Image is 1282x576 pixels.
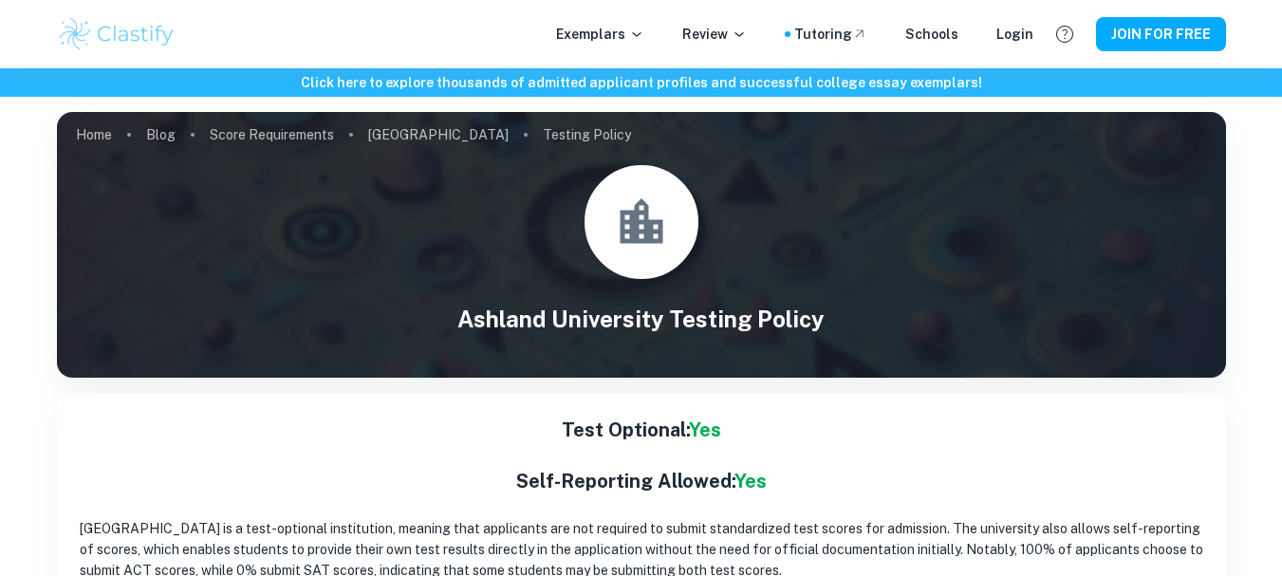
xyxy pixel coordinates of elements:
[543,124,631,145] p: Testing Policy
[996,24,1033,45] a: Login
[794,24,867,45] a: Tutoring
[905,24,958,45] a: Schools
[210,121,334,148] a: Score Requirements
[57,15,177,53] img: Clastify logo
[368,121,509,148] a: [GEOGRAPHIC_DATA]
[80,416,1203,444] h2: Test Optional:
[57,302,1226,336] h1: Ashland University Testing Policy
[556,24,644,45] p: Exemplars
[682,24,747,45] p: Review
[1096,17,1226,51] button: JOIN FOR FREE
[734,470,767,492] span: Yes
[1049,18,1081,50] button: Help and Feedback
[146,121,176,148] a: Blog
[80,467,1203,495] h2: Self-Reporting Allowed:
[689,418,721,441] span: Yes
[4,72,1278,93] h6: Click here to explore thousands of admitted applicant profiles and successful college essay exemp...
[76,121,112,148] a: Home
